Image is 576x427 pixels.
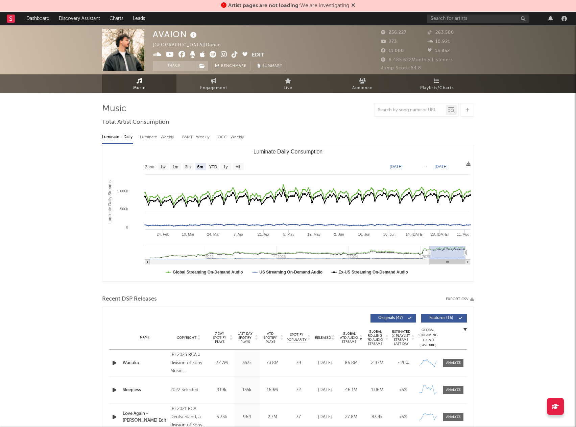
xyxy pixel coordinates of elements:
span: Summary [262,64,282,68]
text: 28. [DATE] [431,232,449,236]
span: Playlists/Charts [420,84,454,92]
div: 2.7M [261,414,283,421]
text: 1y [223,165,228,169]
text: 3m [185,165,191,169]
text: Zoom [145,165,155,169]
a: Audience [325,74,400,93]
div: ~ 20 % [392,360,414,366]
a: Leads [128,12,150,25]
text: 30. Jun [383,232,395,236]
text: 19. May [307,232,321,236]
text: 24. Mar [207,232,220,236]
div: 86.8M [340,360,362,366]
div: Luminate - Weekly [140,132,175,143]
a: Discovery Assistant [54,12,105,25]
text: All [236,165,240,169]
div: [DATE] [314,387,336,394]
span: Last Day Spotify Plays [236,332,254,344]
div: Global Streaming Trend (Last 60D) [418,328,438,348]
div: AVAION [153,29,198,40]
span: 13.852 [428,49,450,53]
a: Dashboard [22,12,54,25]
text: 11. Aug [457,232,469,236]
div: 37 [287,414,310,421]
a: Music [102,74,176,93]
span: Live [284,84,292,92]
span: Released [315,336,331,340]
span: ATD Spotify Plays [261,332,279,344]
span: 11.000 [381,49,404,53]
text: [DATE] [390,164,403,169]
span: Spotify Popularity [287,332,307,342]
svg: Luminate Daily Consumption [102,146,474,281]
text: Global Streaming On-Demand Audio [173,270,243,275]
span: Jump Score: 64.8 [381,66,421,70]
a: Sleepless [123,387,167,394]
a: Love Again - [PERSON_NAME] Edit [123,410,167,424]
text: 5. May [283,232,295,236]
div: 2.47M [211,360,233,366]
div: (P) 2025 RCA a division of Sony Music Entertainment Germany GmbH [170,351,207,375]
div: 135k [236,387,258,394]
div: 2022 Selected. [170,386,207,394]
span: 8.485.622 Monthly Listeners [381,58,453,62]
button: Summary [254,61,286,71]
text: 1 000k [117,189,128,193]
div: 919k [211,387,233,394]
div: 83.4k [366,414,388,421]
span: Features ( 16 ) [426,316,457,320]
text: Luminate Daily Consumption [254,149,323,155]
div: 2.97M [366,360,388,366]
span: Music [133,84,146,92]
div: Name [123,335,167,340]
div: 169M [261,387,283,394]
span: Recent DSP Releases [102,295,157,303]
div: 27.8M [340,414,362,421]
text: US Streaming On-Demand Audio [259,270,322,275]
span: 256.227 [381,30,407,35]
text: 0 [126,225,128,229]
div: 72 [287,387,310,394]
text: 2. Jun [334,232,344,236]
span: Benchmark [221,62,247,70]
text: 14. [DATE] [406,232,424,236]
span: Artist pages are not loading [228,3,298,8]
span: Copyright [177,336,196,340]
button: Originals(47) [370,314,416,323]
span: 273 [381,40,397,44]
div: <5% [392,414,414,421]
span: Estimated % Playlist Streams Last Day [392,330,410,346]
text: → [424,164,428,169]
button: Edit [252,51,264,60]
text: 1m [173,165,178,169]
span: : We are investigating [228,3,349,8]
span: Dismiss [351,3,355,8]
div: 79 [287,360,310,366]
text: 24. Feb [157,232,169,236]
text: Luminate Daily Streams [107,181,112,223]
text: 500k [120,207,128,211]
text: 10. Mar [182,232,195,236]
div: Luminate - Daily [102,132,133,143]
a: Engagement [176,74,251,93]
span: Audience [352,84,373,92]
a: Playlists/Charts [400,74,474,93]
button: Features(16) [421,314,467,323]
div: 1.06M [366,387,388,394]
button: Export CSV [446,297,474,301]
text: [DATE] [435,164,448,169]
div: 46.1M [340,387,362,394]
text: YTD [209,165,217,169]
span: Global ATD Audio Streams [340,332,358,344]
span: Global Rolling 7D Audio Streams [366,330,384,346]
a: Wacuka [123,360,167,366]
text: 21. Apr [258,232,269,236]
text: Ex-US Streaming On-Demand Audio [338,270,408,275]
span: Engagement [200,84,227,92]
div: 964 [236,414,258,421]
span: 7 Day Spotify Plays [211,332,229,344]
text: 16. Jun [358,232,370,236]
div: 6.33k [211,414,233,421]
